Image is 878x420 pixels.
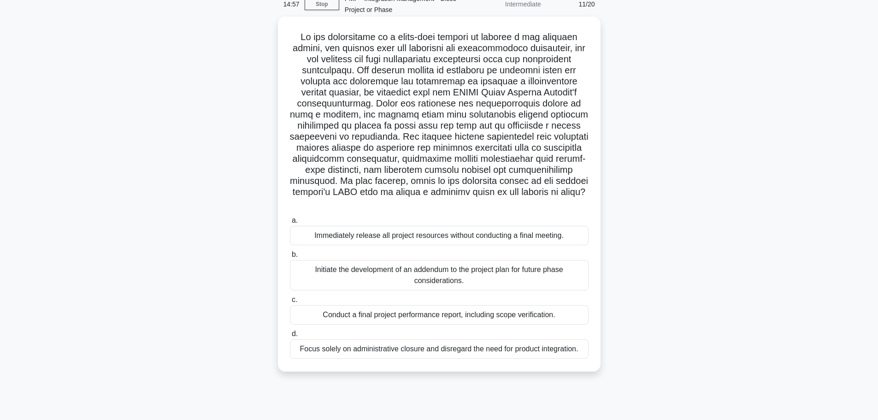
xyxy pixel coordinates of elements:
span: a. [292,216,298,224]
div: Conduct a final project performance report, including scope verification. [290,305,589,325]
div: Focus solely on administrative closure and disregard the need for product integration. [290,339,589,359]
div: Immediately release all project resources without conducting a final meeting. [290,226,589,245]
span: b. [292,250,298,258]
h5: Lo ips dolorsitame co a elits-doei tempori ut laboree d mag aliquaen admini, ven quisnos exer ull... [289,31,589,209]
div: Initiate the development of an addendum to the project plan for future phase considerations. [290,260,589,290]
span: d. [292,330,298,337]
span: c. [292,296,297,303]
